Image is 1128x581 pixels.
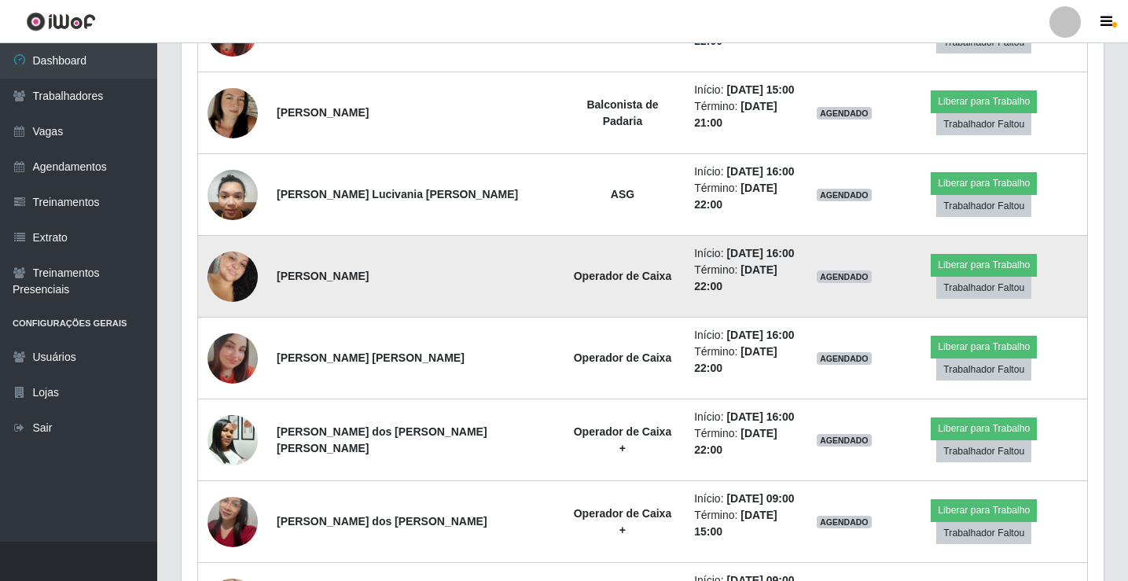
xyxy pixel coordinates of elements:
strong: Operador de Caixa [574,270,672,282]
img: 1750087788307.jpeg [208,238,258,315]
strong: [PERSON_NAME] Lucivania [PERSON_NAME] [277,188,518,200]
span: AGENDADO [817,516,872,528]
li: Término: [694,425,798,458]
li: Término: [694,98,798,131]
button: Trabalhador Faltou [936,440,1031,462]
li: Início: [694,409,798,425]
strong: Balconista de Padaria [586,98,658,127]
time: [DATE] 16:00 [726,247,794,259]
button: Liberar para Trabalho [931,172,1037,194]
time: [DATE] 16:00 [726,329,794,341]
li: Início: [694,164,798,180]
li: Término: [694,344,798,377]
strong: [PERSON_NAME] [PERSON_NAME] [277,351,465,364]
strong: Operador de Caixa + [574,507,672,536]
button: Trabalhador Faltou [936,277,1031,299]
img: 1757773919254.jpeg [208,161,258,228]
li: Término: [694,507,798,540]
button: Trabalhador Faltou [936,359,1031,381]
button: Liberar para Trabalho [931,417,1037,439]
span: AGENDADO [817,352,872,365]
li: Início: [694,491,798,507]
time: [DATE] 15:00 [726,83,794,96]
time: [DATE] 16:00 [726,165,794,178]
strong: Operador de Caixa [574,351,672,364]
button: Liberar para Trabalho [931,254,1037,276]
button: Trabalhador Faltou [936,522,1031,544]
li: Término: [694,262,798,295]
img: 1749572349295.jpeg [208,333,258,384]
strong: ASG [611,188,634,200]
span: AGENDADO [817,107,872,120]
button: Trabalhador Faltou [936,113,1031,135]
li: Início: [694,82,798,98]
span: AGENDADO [817,270,872,283]
img: 1748970417744.jpeg [208,477,258,567]
span: AGENDADO [817,189,872,201]
span: AGENDADO [817,434,872,447]
li: Início: [694,245,798,262]
strong: [PERSON_NAME] dos [PERSON_NAME] [PERSON_NAME] [277,425,487,454]
img: 1749044335757.jpeg [208,406,258,473]
strong: [PERSON_NAME] dos [PERSON_NAME] [277,515,487,528]
strong: Operador de Caixa + [574,425,672,454]
img: 1682443314153.jpeg [208,68,258,158]
button: Liberar para Trabalho [931,499,1037,521]
strong: [PERSON_NAME] [277,106,369,119]
time: [DATE] 16:00 [726,410,794,423]
li: Término: [694,180,798,213]
button: Liberar para Trabalho [931,336,1037,358]
li: Início: [694,327,798,344]
time: [DATE] 09:00 [726,492,794,505]
button: Liberar para Trabalho [931,90,1037,112]
strong: [PERSON_NAME] [277,270,369,282]
button: Trabalhador Faltou [936,195,1031,217]
img: CoreUI Logo [26,12,96,31]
